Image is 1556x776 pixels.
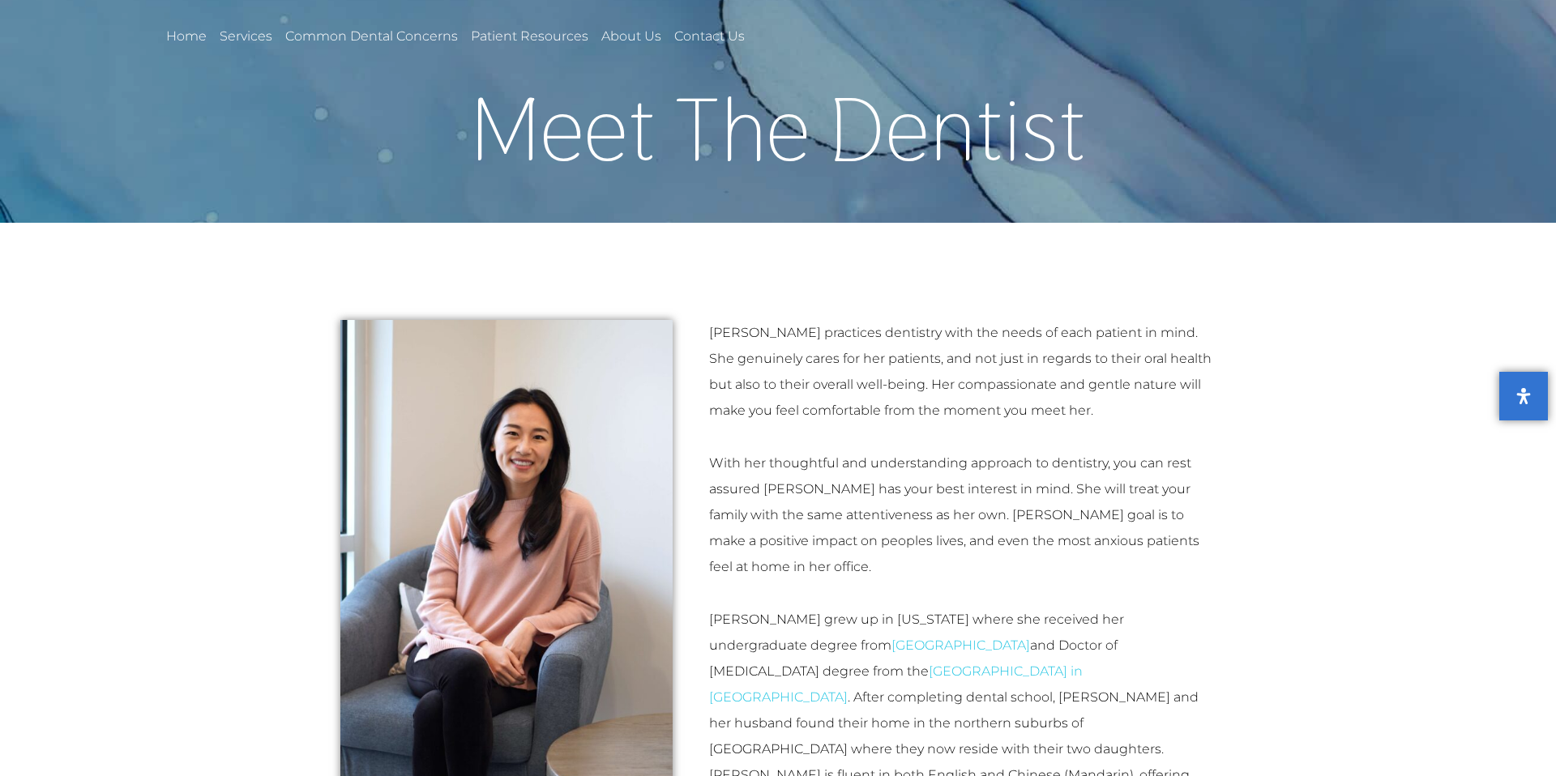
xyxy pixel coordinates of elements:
[164,18,209,55] a: Home
[164,18,1071,55] nav: Menu
[672,18,747,55] a: Contact Us
[709,450,1216,580] p: With her thoughtful and understanding approach to dentistry, you can rest assured [PERSON_NAME] h...
[599,18,664,55] a: About Us
[891,637,1030,653] a: [GEOGRAPHIC_DATA]
[316,84,1240,173] h1: Meet The Dentist
[468,18,591,55] a: Patient Resources
[217,18,275,55] a: Services
[1499,372,1548,420] button: Open Accessibility Panel
[283,18,460,55] a: Common Dental Concerns
[709,320,1216,424] p: [PERSON_NAME] practices dentistry with the needs of each patient in mind. She genuinely cares for...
